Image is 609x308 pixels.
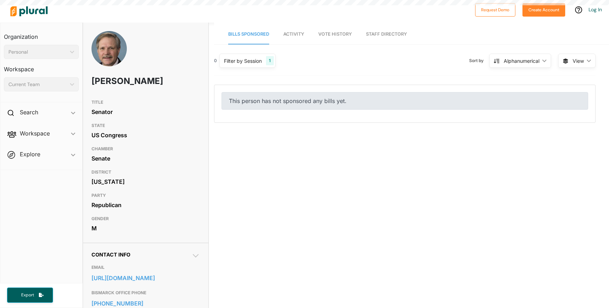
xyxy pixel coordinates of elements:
[91,121,200,130] h3: STATE
[475,3,515,17] button: Request Demo
[469,58,489,64] span: Sort by
[91,200,200,210] div: Republican
[4,59,79,74] h3: Workspace
[91,153,200,164] div: Senate
[224,57,262,65] div: Filter by Session
[318,24,352,44] a: Vote History
[228,24,269,44] a: Bills Sponsored
[522,3,565,17] button: Create Account
[228,31,269,37] span: Bills Sponsored
[91,31,127,74] img: Headshot of John Hoeven
[475,6,515,13] a: Request Demo
[8,48,67,56] div: Personal
[91,263,200,272] h3: EMAIL
[573,57,584,65] span: View
[221,92,588,110] div: This person has not sponsored any bills yet.
[91,107,200,117] div: Senator
[91,191,200,200] h3: PARTY
[91,252,130,258] span: Contact Info
[8,81,67,88] div: Current Team
[283,31,304,37] span: Activity
[91,145,200,153] h3: CHAMBER
[91,215,200,223] h3: GENDER
[91,168,200,176] h3: DISTRICT
[214,58,217,64] div: 0
[4,26,79,42] h3: Organization
[318,31,352,37] span: Vote History
[522,6,565,13] a: Create Account
[366,24,407,44] a: Staff Directory
[7,288,53,303] button: Export
[589,6,602,13] a: Log In
[20,108,38,116] h2: Search
[91,289,200,297] h3: BISMARCK OFFICE PHONE
[504,57,539,65] div: Alphanumerical
[91,71,157,92] h1: [PERSON_NAME]
[16,292,39,298] span: Export
[91,273,200,283] a: [URL][DOMAIN_NAME]
[283,24,304,44] a: Activity
[91,223,200,234] div: M
[91,98,200,107] h3: TITLE
[91,176,200,187] div: [US_STATE]
[91,130,200,140] div: US Congress
[266,56,273,65] div: 1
